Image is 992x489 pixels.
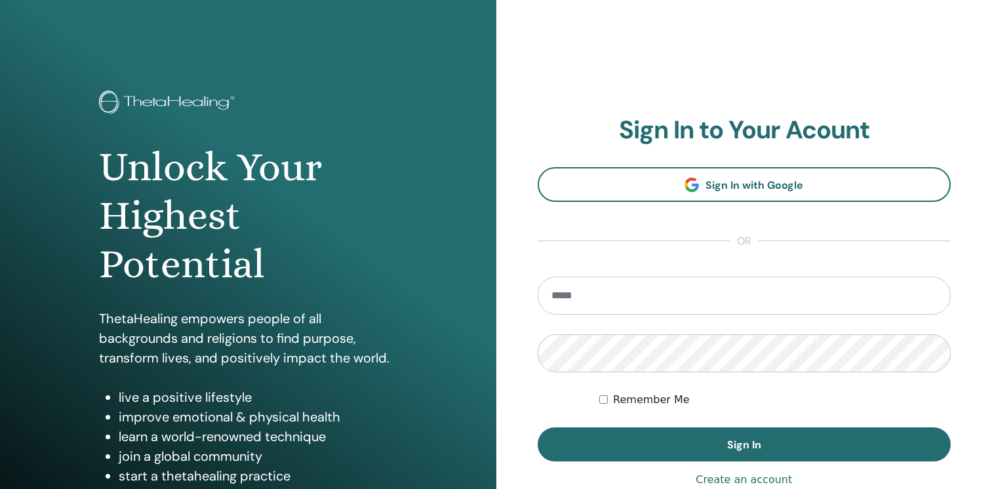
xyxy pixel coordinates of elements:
h2: Sign In to Your Acount [538,115,951,146]
label: Remember Me [613,392,690,408]
li: improve emotional & physical health [119,407,397,427]
li: start a thetahealing practice [119,466,397,486]
button: Sign In [538,427,951,461]
p: ThetaHealing empowers people of all backgrounds and religions to find purpose, transform lives, a... [99,309,397,368]
a: Sign In with Google [538,167,951,202]
span: or [730,233,758,249]
span: Sign In with Google [705,178,803,192]
div: Keep me authenticated indefinitely or until I manually logout [599,392,951,408]
span: Sign In [727,438,761,452]
li: live a positive lifestyle [119,387,397,407]
li: learn a world-renowned technique [119,427,397,446]
li: join a global community [119,446,397,466]
a: Create an account [696,472,792,488]
h1: Unlock Your Highest Potential [99,143,397,289]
